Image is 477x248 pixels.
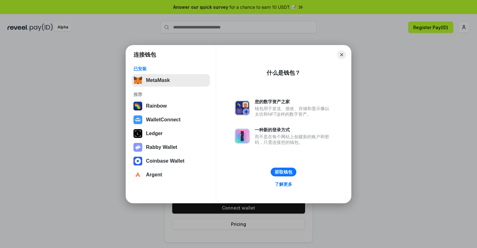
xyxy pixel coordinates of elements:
img: svg+xml,%3Csvg%20xmlns%3D%22http%3A%2F%2Fwww.w3.org%2F2000%2Fsvg%22%20width%3D%2228%22%20height%3... [133,129,142,138]
div: 您的数字资产之家 [255,99,332,104]
a: 了解更多 [271,180,296,188]
img: svg+xml,%3Csvg%20width%3D%2228%22%20height%3D%2228%22%20viewBox%3D%220%200%2028%2028%22%20fill%3D... [133,115,142,124]
div: 钱包用于发送、接收、存储和显示像以太坊和NFT这样的数字资产。 [255,106,332,117]
div: MetaMask [146,78,170,83]
div: 推荐 [133,92,208,97]
button: Coinbase Wallet [132,155,210,167]
button: Ledger [132,127,210,140]
div: Ledger [146,131,163,136]
img: svg+xml,%3Csvg%20width%3D%2228%22%20height%3D%2228%22%20viewBox%3D%220%200%2028%2028%22%20fill%3D... [133,157,142,165]
div: 一种新的登录方式 [255,127,332,133]
button: MetaMask [132,74,210,87]
img: svg+xml,%3Csvg%20width%3D%22120%22%20height%3D%22120%22%20viewBox%3D%220%200%20120%20120%22%20fil... [133,102,142,110]
img: svg+xml,%3Csvg%20xmlns%3D%22http%3A%2F%2Fwww.w3.org%2F2000%2Fsvg%22%20fill%3D%22none%22%20viewBox... [235,100,250,115]
button: Rabby Wallet [132,141,210,154]
div: WalletConnect [146,117,181,123]
button: Argent [132,169,210,181]
div: 已安装 [133,66,208,72]
button: 获取钱包 [271,168,296,176]
button: Close [337,50,346,59]
div: Argent [146,172,162,178]
button: WalletConnect [132,114,210,126]
div: 而不是在每个网站上创建新的账户和密码，只需连接您的钱包。 [255,134,332,145]
img: svg+xml,%3Csvg%20fill%3D%22none%22%20height%3D%2233%22%20viewBox%3D%220%200%2035%2033%22%20width%... [133,76,142,85]
div: Rainbow [146,103,167,109]
button: Rainbow [132,100,210,112]
div: Rabby Wallet [146,144,177,150]
div: 了解更多 [275,181,292,187]
h1: 连接钱包 [133,51,156,58]
img: svg+xml,%3Csvg%20xmlns%3D%22http%3A%2F%2Fwww.w3.org%2F2000%2Fsvg%22%20fill%3D%22none%22%20viewBox... [133,143,142,152]
div: 什么是钱包？ [267,69,300,77]
img: svg+xml,%3Csvg%20xmlns%3D%22http%3A%2F%2Fwww.w3.org%2F2000%2Fsvg%22%20fill%3D%22none%22%20viewBox... [235,129,250,144]
img: svg+xml,%3Csvg%20width%3D%2228%22%20height%3D%2228%22%20viewBox%3D%220%200%2028%2028%22%20fill%3D... [133,170,142,179]
div: 获取钱包 [275,169,292,175]
div: Coinbase Wallet [146,158,184,164]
